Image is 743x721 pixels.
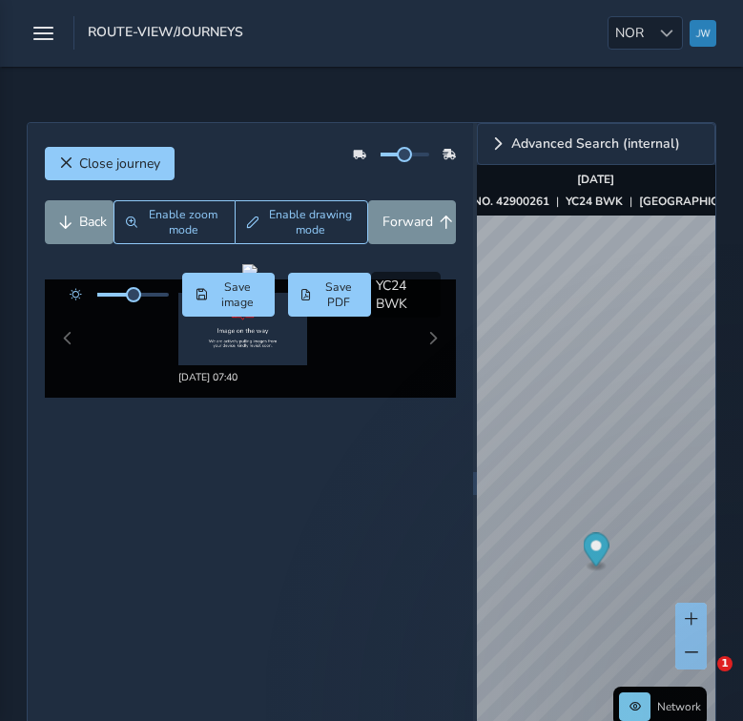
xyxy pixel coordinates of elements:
span: Save image [214,279,262,310]
img: diamond-layout [690,20,716,47]
img: Thumbnail frame [178,293,307,365]
span: Close journey [79,154,160,173]
span: Network [657,699,701,714]
button: Back [45,200,114,244]
span: route-view/journeys [88,23,243,50]
button: Forward [368,200,456,244]
span: Forward [382,213,433,231]
button: PDF [288,273,372,317]
iframe: Intercom live chat [678,656,724,702]
button: Zoom [114,200,235,244]
span: Back [79,213,107,231]
strong: [DATE] [577,172,614,187]
a: Expand [477,123,715,165]
span: Enable zoom mode [144,207,222,237]
span: Save PDF [319,279,359,310]
button: Draw [235,200,368,244]
strong: YC24 BWK [566,194,623,209]
div: Map marker [583,532,609,571]
span: YC24 BWK [376,277,407,313]
button: Close journey [45,147,175,180]
span: 1 [717,656,733,671]
button: Save [182,273,274,317]
span: NOR [609,17,650,49]
div: [DATE] 07:40 [178,370,321,384]
strong: ASSET NO. 42900261 [433,194,549,209]
span: Enable drawing mode [265,207,356,237]
span: Advanced Search (internal) [511,137,680,151]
